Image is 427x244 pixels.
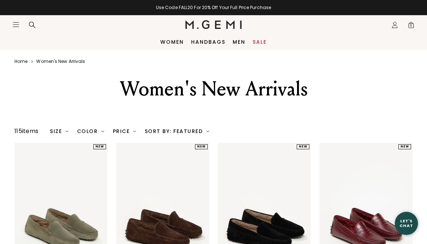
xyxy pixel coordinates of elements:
[206,130,209,133] img: chevron-down.svg
[50,128,68,134] div: Size
[14,127,38,136] div: 115 items
[398,144,411,149] div: NEW
[195,144,208,149] div: NEW
[36,59,85,64] a: Women's new arrivals
[79,76,348,102] div: Women's New Arrivals
[407,23,415,30] span: 0
[191,39,225,45] a: Handbags
[133,130,136,133] img: chevron-down.svg
[14,59,28,64] a: Home
[297,144,309,149] div: NEW
[101,130,104,133] img: chevron-down.svg
[77,128,104,134] div: Color
[160,39,184,45] a: Women
[185,20,242,29] img: M.Gemi
[12,21,20,28] button: Open site menu
[395,219,418,228] div: Let's Chat
[233,39,245,45] a: Men
[65,130,68,133] img: chevron-down.svg
[113,128,136,134] div: Price
[253,39,267,45] a: Sale
[93,144,106,149] div: NEW
[145,128,209,134] div: Sort By: Featured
